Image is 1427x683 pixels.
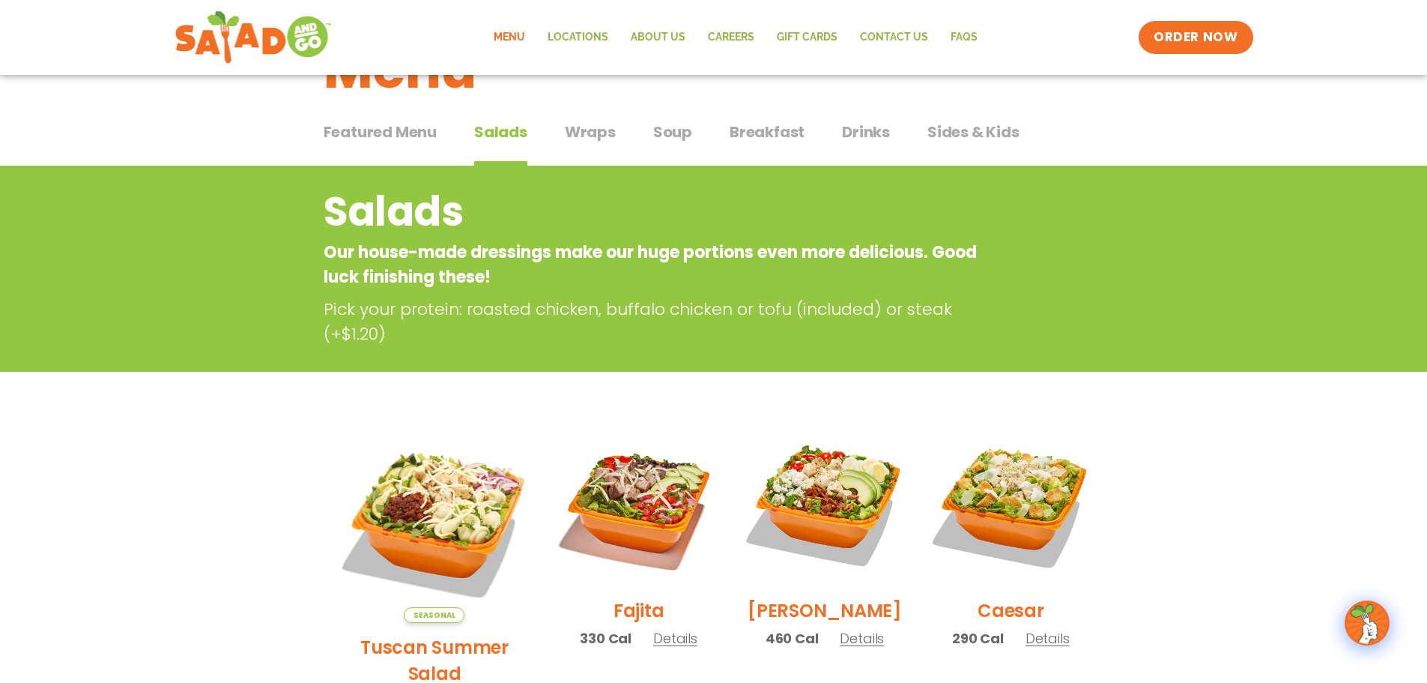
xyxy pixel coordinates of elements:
span: 330 Cal [580,628,631,649]
img: Product photo for Tuscan Summer Salad [335,423,535,623]
h2: Salads [324,181,984,242]
span: Details [840,629,884,648]
img: wpChatIcon [1346,602,1388,644]
a: ORDER NOW [1139,21,1252,54]
nav: Menu [482,20,989,55]
span: Details [653,629,697,648]
span: Details [1025,629,1070,648]
a: Contact Us [849,20,939,55]
img: new-SAG-logo-768×292 [175,7,333,67]
span: Sides & Kids [927,121,1019,143]
h2: Caesar [978,598,1044,624]
p: Pick your protein: roasted chicken, buffalo chicken or tofu (included) or steak (+$1.20) [324,297,990,346]
span: Salads [474,121,527,143]
a: Careers [697,20,766,55]
a: About Us [619,20,697,55]
span: Wraps [565,121,616,143]
a: FAQs [939,20,989,55]
a: Menu [482,20,536,55]
span: Seasonal [404,607,464,623]
span: Breakfast [730,121,805,143]
a: Locations [536,20,619,55]
span: Featured Menu [324,121,437,143]
img: Product photo for Caesar Salad [929,423,1092,586]
div: Tabbed content [324,115,1104,166]
span: Drinks [842,121,890,143]
p: Our house-made dressings make our huge portions even more delicious. Good luck finishing these! [324,240,984,289]
h2: Fajita [613,598,664,624]
span: ORDER NOW [1154,28,1237,46]
img: Product photo for Cobb Salad [743,423,906,586]
h2: [PERSON_NAME] [748,598,902,624]
span: 460 Cal [766,628,819,649]
span: 290 Cal [952,628,1004,649]
img: Product photo for Fajita Salad [557,423,720,586]
span: Soup [653,121,692,143]
a: GIFT CARDS [766,20,849,55]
